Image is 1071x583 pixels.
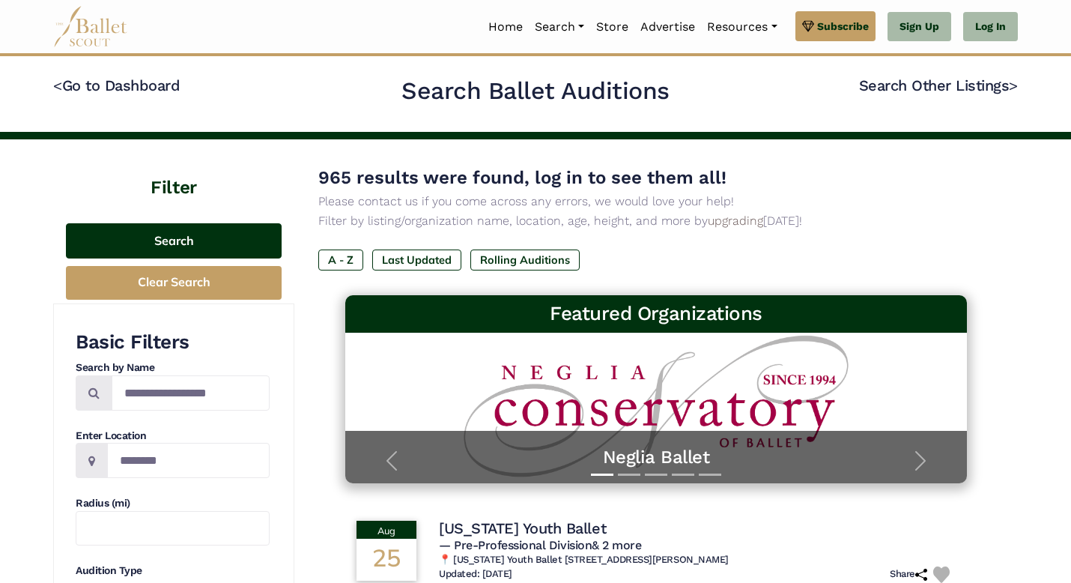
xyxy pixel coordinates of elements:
[372,250,461,271] label: Last Updated
[357,539,416,581] div: 25
[53,139,294,201] h4: Filter
[1009,76,1018,94] code: >
[591,466,613,483] button: Slide 1
[470,250,580,271] label: Rolling Auditions
[439,554,956,567] h6: 📍 [US_STATE] Youth Ballet [STREET_ADDRESS][PERSON_NAME]
[76,496,270,511] h4: Radius (mi)
[701,11,783,43] a: Resources
[357,301,955,327] h3: Featured Organizations
[708,214,763,228] a: upgrading
[53,76,62,94] code: <
[672,466,694,483] button: Slide 4
[318,167,726,188] span: 965 results were found, log in to see them all!
[482,11,529,43] a: Home
[318,250,363,271] label: A - Z
[66,223,282,259] button: Search
[634,11,701,43] a: Advertise
[76,429,270,444] h4: Enter Location
[76,564,270,579] h4: Audition Type
[592,538,641,552] a: & 2 more
[357,521,416,539] div: Aug
[590,11,634,43] a: Store
[66,266,282,300] button: Clear Search
[699,466,721,483] button: Slide 5
[439,519,606,538] h4: [US_STATE] Youth Ballet
[107,443,270,478] input: Location
[318,192,994,211] p: Please contact us if you come across any errors, we would love your help!
[360,446,952,469] a: Neglia Ballet
[439,538,641,552] span: — Pre-Professional Division
[76,360,270,375] h4: Search by Name
[963,12,1018,42] a: Log In
[645,466,667,483] button: Slide 3
[795,11,876,41] a: Subscribe
[859,76,1018,94] a: Search Other Listings>
[401,76,670,107] h2: Search Ballet Auditions
[888,12,951,42] a: Sign Up
[112,375,270,411] input: Search by names...
[802,18,814,34] img: gem.svg
[890,568,927,581] h6: Share
[817,18,869,34] span: Subscribe
[53,76,180,94] a: <Go to Dashboard
[618,466,640,483] button: Slide 2
[439,568,512,581] h6: Updated: [DATE]
[529,11,590,43] a: Search
[76,330,270,355] h3: Basic Filters
[318,211,994,231] p: Filter by listing/organization name, location, age, height, and more by [DATE]!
